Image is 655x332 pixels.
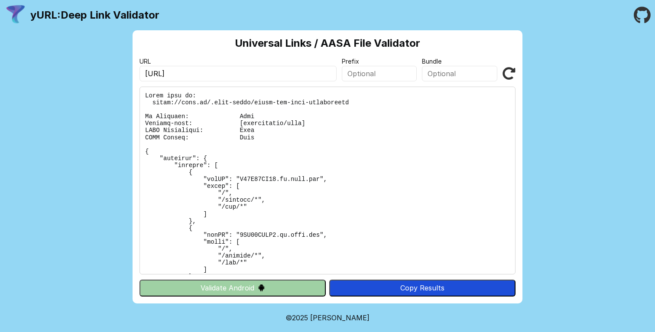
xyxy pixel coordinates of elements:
[139,66,337,81] input: Required
[310,313,370,322] a: Michael Ibragimchayev's Personal Site
[30,9,159,21] a: yURL:Deep Link Validator
[334,284,511,292] div: Copy Results
[329,280,516,296] button: Copy Results
[285,303,370,332] footer: ©
[139,87,516,274] pre: Lorem ipsu do: sitam://cons.ad/.elit-seddo/eiusm-tem-inci-utlaboreetd Ma Aliquaen: Admi Veniamq-n...
[422,66,497,81] input: Optional
[258,284,265,291] img: droidIcon.svg
[4,4,27,26] img: yURL Logo
[342,66,417,81] input: Optional
[139,280,326,296] button: Validate Android
[342,58,417,65] label: Prefix
[235,37,420,49] h2: Universal Links / AASA File Validator
[139,58,337,65] label: URL
[292,313,308,322] span: 2025
[422,58,497,65] label: Bundle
